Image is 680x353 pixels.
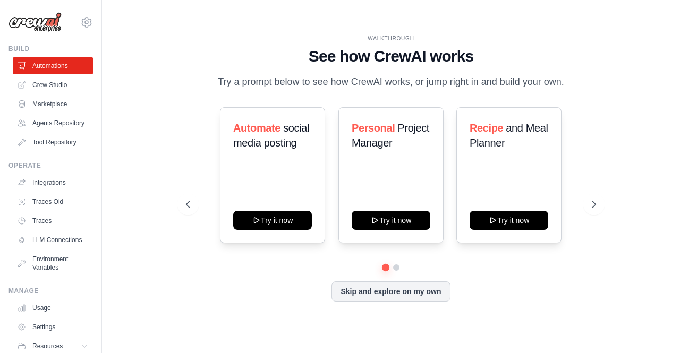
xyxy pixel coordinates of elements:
button: Skip and explore on my own [331,281,450,302]
span: Personal [352,122,395,134]
a: Traces Old [13,193,93,210]
h1: See how CrewAI works [186,47,596,66]
a: Traces [13,212,93,229]
span: Resources [32,342,63,350]
a: Environment Variables [13,251,93,276]
span: Project Manager [352,122,429,149]
a: Usage [13,299,93,316]
p: Try a prompt below to see how CrewAI works, or jump right in and build your own. [212,74,569,90]
span: social media posting [233,122,309,149]
div: Manage [8,287,93,295]
button: Try it now [233,211,312,230]
a: Agents Repository [13,115,93,132]
a: Automations [13,57,93,74]
a: Tool Repository [13,134,93,151]
span: Recipe [470,122,503,134]
button: Try it now [352,211,430,230]
a: Marketplace [13,96,93,113]
a: Settings [13,318,93,335]
a: LLM Connections [13,231,93,248]
span: and Meal Planner [470,122,548,149]
div: Build [8,45,93,53]
a: Integrations [13,174,93,191]
a: Crew Studio [13,76,93,93]
button: Try it now [470,211,548,230]
div: WALKTHROUGH [186,35,596,42]
span: Automate [233,122,280,134]
div: Operate [8,161,93,170]
img: Logo [8,12,62,32]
